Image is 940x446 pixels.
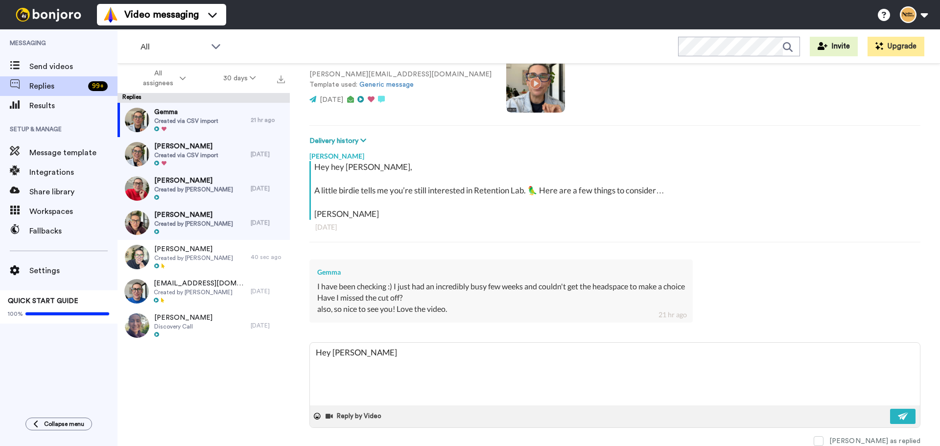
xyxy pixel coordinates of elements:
[124,279,149,304] img: cdbebf08-88e7-43d5-b28f-f29a10175948-thumb.jpg
[29,186,117,198] span: Share library
[117,137,290,171] a: [PERSON_NAME]Created via CSV import[DATE]
[29,61,117,72] span: Send videos
[325,409,384,423] button: Reply by Video
[317,304,685,315] div: also, so nice to see you! Love the video.
[117,308,290,343] a: [PERSON_NAME]Discovery Call[DATE]
[277,75,285,83] img: export.svg
[27,16,48,23] div: v 4.0.25
[315,222,915,232] div: [DATE]
[898,412,909,420] img: send-white.svg
[251,219,285,227] div: [DATE]
[274,71,288,86] button: Export all results that match these filters now.
[125,245,149,269] img: e810df33-e22d-4753-b1bf-7757878b1011-thumb.jpg
[8,310,23,318] span: 100%
[314,161,918,220] div: Hey hey [PERSON_NAME], A little birdie tells me you’re still interested in Retention Lab. 🦜 Here ...
[251,150,285,158] div: [DATE]
[97,57,105,65] img: tab_keywords_by_traffic_grey.svg
[117,171,290,206] a: [PERSON_NAME]Created by [PERSON_NAME][DATE]
[154,151,218,159] span: Created via CSV import
[29,206,117,217] span: Workspaces
[359,81,414,88] a: Generic message
[117,240,290,274] a: [PERSON_NAME]Created by [PERSON_NAME]40 sec ago
[117,103,290,137] a: GemmaCreated via CSV import21 hr ago
[12,8,85,22] img: bj-logo-header-white.svg
[16,16,23,23] img: logo_orange.svg
[119,65,205,92] button: All assignees
[154,288,246,296] span: Created by [PERSON_NAME]
[154,141,218,151] span: [PERSON_NAME]
[154,117,218,125] span: Created via CSV import
[320,96,343,103] span: [DATE]
[26,57,34,65] img: tab_domain_overview_orange.svg
[124,8,199,22] span: Video messaging
[125,108,149,132] img: 9d704dde-45cf-47c4-a7cc-5f2bffc09e8c-thumb.jpg
[309,136,369,146] button: Delivery history
[317,267,685,277] div: Gemma
[317,292,685,304] div: Have I missed the cut off?
[251,116,285,124] div: 21 hr ago
[310,343,920,405] textarea: Hey Gemm
[154,323,212,330] span: Discovery Call
[309,70,492,90] p: [PERSON_NAME][EMAIL_ADDRESS][DOMAIN_NAME] Template used:
[810,37,858,56] button: Invite
[154,210,233,220] span: [PERSON_NAME]
[154,254,233,262] span: Created by [PERSON_NAME]
[29,166,117,178] span: Integrations
[29,147,117,159] span: Message template
[44,420,84,428] span: Collapse menu
[154,220,233,228] span: Created by [PERSON_NAME]
[125,313,149,338] img: 0d18129b-ed82-474a-a9d5-8c3472604ceb-thumb.jpg
[125,211,149,235] img: 892c7524-f4c2-4091-8c3b-ba054c0172b1-thumb.jpg
[29,100,117,112] span: Results
[154,313,212,323] span: [PERSON_NAME]
[125,142,149,166] img: 7ba62603-73d5-44af-afa2-ef2f1eb1369b-thumb.jpg
[251,322,285,329] div: [DATE]
[829,436,920,446] div: [PERSON_NAME] as replied
[205,70,275,87] button: 30 days
[317,281,685,292] div: I have been checking :) I just had an incredibly busy few weeks and couldn't get the headspace to...
[117,93,290,103] div: Replies
[251,253,285,261] div: 40 sec ago
[117,206,290,240] a: [PERSON_NAME]Created by [PERSON_NAME][DATE]
[29,80,84,92] span: Replies
[125,176,149,201] img: bf4f8061-229c-4c6e-8322-3abc7314ea63-thumb.jpg
[117,274,290,308] a: [EMAIL_ADDRESS][DOMAIN_NAME]Created by [PERSON_NAME][DATE]
[154,279,246,288] span: [EMAIL_ADDRESS][DOMAIN_NAME]
[309,146,920,161] div: [PERSON_NAME]
[154,176,233,186] span: [PERSON_NAME]
[141,41,206,53] span: All
[29,265,117,277] span: Settings
[658,310,687,320] div: 21 hr ago
[251,185,285,192] div: [DATE]
[25,418,92,430] button: Collapse menu
[88,81,108,91] div: 99 +
[8,298,78,305] span: QUICK START GUIDE
[108,58,165,64] div: Keywords by Traffic
[29,225,117,237] span: Fallbacks
[103,7,118,23] img: vm-color.svg
[37,58,88,64] div: Domain Overview
[154,107,218,117] span: Gemma
[868,37,924,56] button: Upgrade
[154,244,233,254] span: [PERSON_NAME]
[154,186,233,193] span: Created by [PERSON_NAME]
[25,25,108,33] div: Domain: [DOMAIN_NAME]
[138,69,178,88] span: All assignees
[16,25,23,33] img: website_grey.svg
[251,287,285,295] div: [DATE]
